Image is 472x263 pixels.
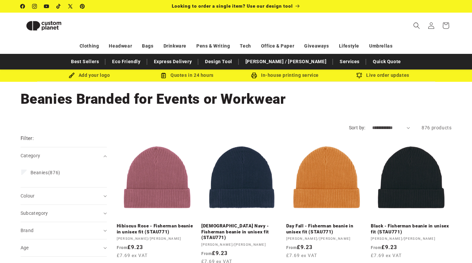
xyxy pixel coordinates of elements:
[409,18,424,33] summary: Search
[236,71,334,79] div: In-house printing service
[21,239,107,256] summary: Age (0 selected)
[109,56,144,67] a: Eco Friendly
[117,223,198,235] a: Hibiscus Rose - Fisherman beanie in unisex fit (STAU771)
[40,71,138,79] div: Add your logo
[422,125,451,130] span: 876 products
[349,125,366,130] label: Sort by:
[138,71,236,79] div: Quotes in 24 hours
[68,56,102,67] a: Best Sellers
[371,223,452,235] a: Black - Fisherman beanie in unisex fit (STAU771)
[21,205,107,222] summary: Subcategory (0 selected)
[201,223,282,241] a: [DEMOGRAPHIC_DATA] Navy - Fisherman beanie in unisex fit (STAU771)
[21,210,48,216] span: Subcategory
[18,13,89,39] a: Custom Planet
[21,193,35,198] span: Colour
[339,40,359,52] a: Lifestyle
[240,40,251,52] a: Tech
[370,56,404,67] a: Quick Quote
[142,40,153,52] a: Bags
[261,40,294,52] a: Office & Paper
[80,40,99,52] a: Clothing
[251,72,257,78] img: In-house printing
[21,188,107,204] summary: Colour (0 selected)
[164,40,186,52] a: Drinkware
[31,170,48,175] span: Beanies
[242,56,330,67] a: [PERSON_NAME] / [PERSON_NAME]
[21,90,452,108] h1: Beanies Branded for Events or Workwear
[21,228,34,233] span: Brand
[151,56,195,67] a: Express Delivery
[161,72,167,78] img: Order Updates Icon
[336,56,363,67] a: Services
[286,223,367,235] a: Day Fall - Fisherman beanie in unisex fit (STAU771)
[21,135,34,142] h2: Filter:
[304,40,329,52] a: Giveaways
[172,3,293,9] span: Looking to order a single item? Use our design tool
[196,40,230,52] a: Pens & Writing
[369,40,392,52] a: Umbrellas
[21,153,40,158] span: Category
[21,147,107,164] summary: Category (0 selected)
[109,40,132,52] a: Headwear
[21,222,107,239] summary: Brand (0 selected)
[21,245,29,250] span: Age
[202,56,236,67] a: Design Tool
[356,72,362,78] img: Order updates
[69,72,75,78] img: Brush Icon
[21,15,67,36] img: Custom Planet
[334,71,432,79] div: Live order updates
[31,170,60,176] span: (876)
